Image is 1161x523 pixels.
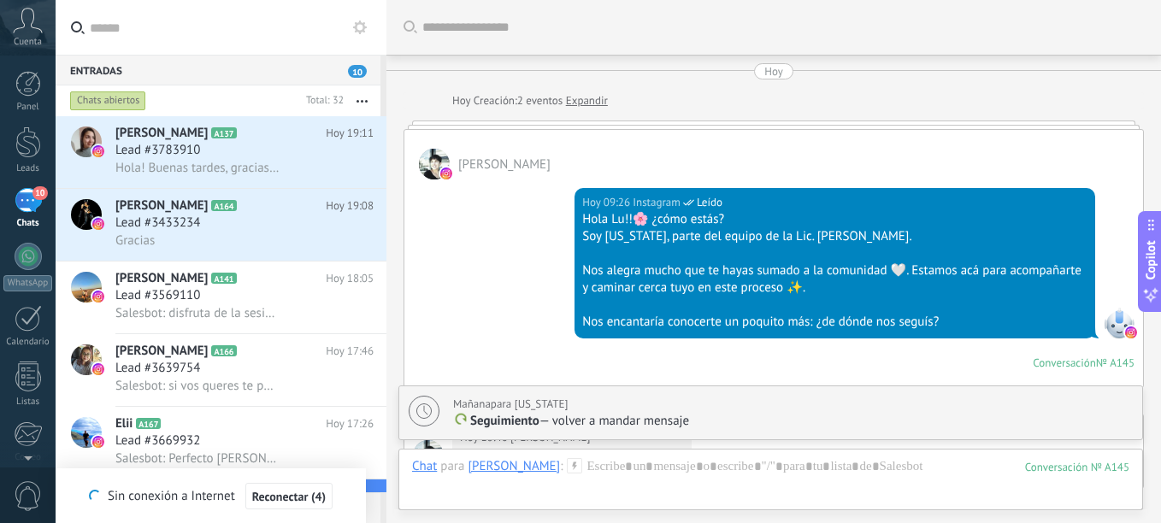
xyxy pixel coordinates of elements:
[1033,356,1096,370] div: Conversación
[517,92,563,109] span: 2 eventos
[440,167,452,179] img: instagram.svg
[299,92,344,109] div: Total: 32
[211,273,236,284] span: A141
[458,156,551,173] span: Lujan Gomez
[1142,241,1159,280] span: Copilot
[115,343,208,360] span: [PERSON_NAME]
[468,458,560,473] div: Lujan Gomez
[70,91,146,111] div: Chats abiertos
[566,92,608,109] a: Expandir
[3,275,52,291] div: WhatsApp
[326,343,374,360] span: Hoy 17:46
[92,363,104,375] img: icon
[92,145,104,157] img: icon
[211,345,236,356] span: A166
[56,116,386,188] a: avataricon[PERSON_NAME]A137Hoy 19:11Lead #3783910Hola! Buenas tardes, gracias un gusto. Soy de [G...
[56,334,386,406] a: avataricon[PERSON_NAME]A166Hoy 17:46Lead #3639754Salesbot: si vos queres te puedo enviar el link ...
[252,491,326,502] span: Reconectar (4)
[115,232,155,249] span: Gracias
[326,270,374,287] span: Hoy 18:05
[1025,460,1129,474] div: 145
[582,314,1087,331] div: Nos encantaría conocerte un poquito más: ¿de dónde nos seguís?
[697,194,722,211] span: Leído
[326,197,374,214] span: Hoy 19:08
[3,337,53,348] div: Calendario
[115,378,280,394] span: Salesbot: si vos queres te puedo enviar el link asi podes agendar tu sesion? 😊
[1096,356,1134,370] div: № A145
[453,397,491,411] span: Mañana
[115,305,280,321] span: Salesbot: disfruta de la sesion con la Dra, y despues conversamos nosotras sobre los valores 😊
[92,436,104,448] img: icon
[115,160,280,176] span: Hola! Buenas tardes, gracias un gusto. Soy de [GEOGRAPHIC_DATA], [GEOGRAPHIC_DATA].
[560,458,563,475] span: :
[452,92,474,109] div: Hoy
[56,261,386,333] a: avataricon[PERSON_NAME]A141Hoy 18:05Lead #3569110Salesbot: disfruta de la sesion con la Dra, y de...
[115,142,200,159] span: Lead #3783910
[92,291,104,303] img: icon
[419,149,450,179] span: Lujan Gomez
[115,214,200,232] span: Lead #3433234
[115,270,208,287] span: [PERSON_NAME]
[582,262,1087,297] div: Nos alegra mucho que te hayas sumado a la comunidad 🤍. Estamos acá para acompañarte y caminar cer...
[453,413,1133,430] p: — volver a mandar mensaje
[452,92,608,109] div: Creación:
[115,450,280,467] span: Salesbot: Perfecto [PERSON_NAME]! Aquí te dejo el enlace del calendario para que elijas el día y ...
[3,397,53,408] div: Listas
[115,415,133,432] span: Elii
[1104,308,1134,338] span: Instagram
[115,287,200,304] span: Lead #3569110
[136,418,161,429] span: A167
[245,483,333,510] button: Reconectar (4)
[348,65,367,78] span: 10
[453,396,568,413] div: para [US_STATE]
[413,440,444,471] span: Lujan Gomez
[582,211,1087,228] div: Hola Lu!!🌸 ¿cómo estás?
[440,458,464,475] span: para
[326,415,374,432] span: Hoy 17:26
[56,189,386,261] a: avataricon[PERSON_NAME]A164Hoy 19:08Lead #3433234Gracias
[115,197,208,214] span: [PERSON_NAME]
[460,446,684,463] div: Hola [US_STATE]! Soy de Ensenada, Bs As
[32,186,47,200] span: 10
[56,407,386,479] a: avatariconEliiA167Hoy 17:26Lead #3669932Salesbot: Perfecto [PERSON_NAME]! Aquí te dejo el enlace ...
[89,482,333,510] div: Sin conexión a Internet
[115,432,200,450] span: Lead #3669932
[3,102,53,113] div: Panel
[633,194,681,211] span: Instagram
[582,228,1087,245] div: Soy [US_STATE], parte del equipo de la Lic. [PERSON_NAME].
[56,55,380,85] div: Entradas
[1125,326,1137,338] img: instagram.svg
[582,194,633,211] div: Hoy 09:26
[326,125,374,142] span: Hoy 19:11
[92,218,104,230] img: icon
[115,125,208,142] span: [PERSON_NAME]
[764,63,783,79] div: Hoy
[3,218,53,229] div: Chats
[14,37,42,48] span: Cuenta
[115,360,200,377] span: Lead #3639754
[211,200,236,211] span: A164
[3,163,53,174] div: Leads
[470,413,539,429] span: Seguimiento
[211,127,236,138] span: A137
